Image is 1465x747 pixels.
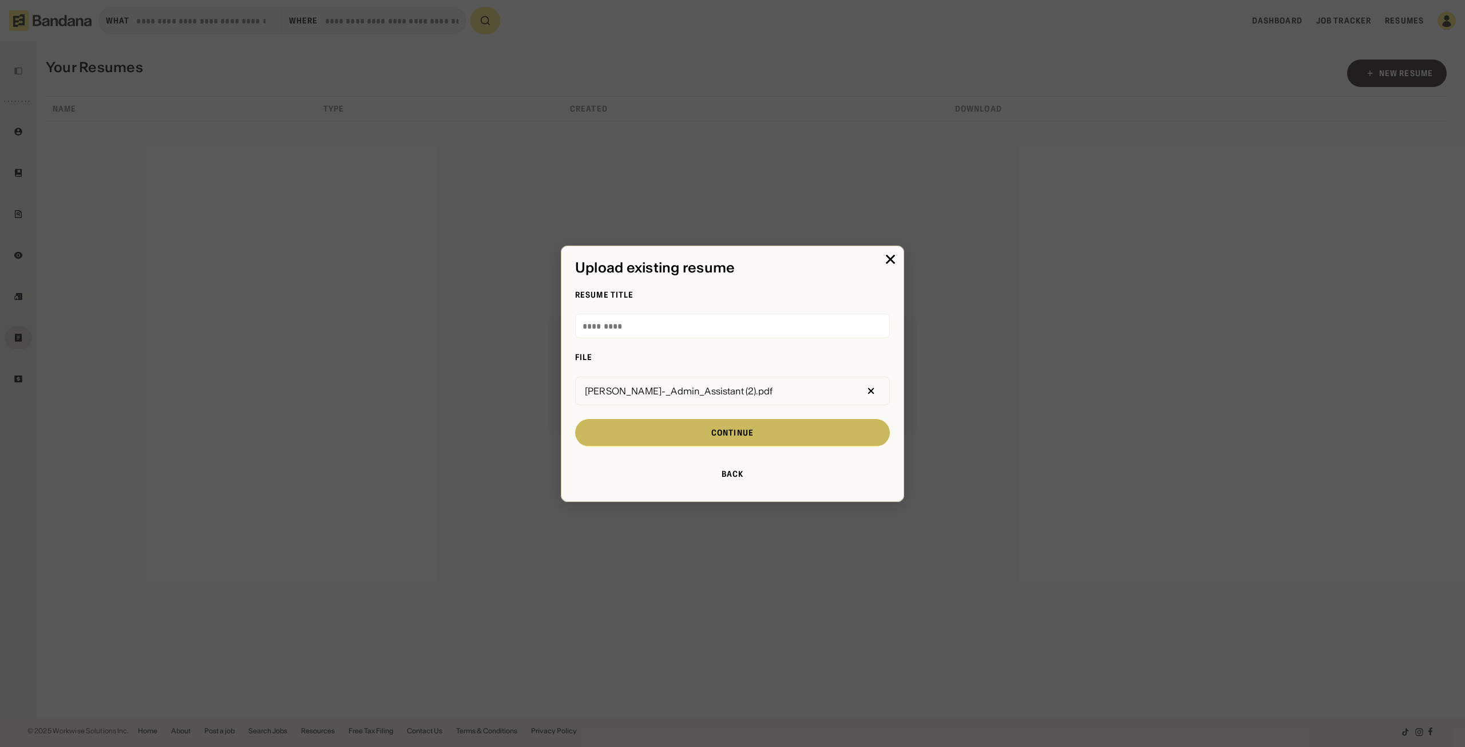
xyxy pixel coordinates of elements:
div: Upload existing resume [575,259,890,276]
div: Back [722,470,743,478]
div: File [575,352,890,362]
div: Resume Title [575,290,890,300]
div: Continue [711,429,754,437]
div: [PERSON_NAME]-_Admin_Assistant (2).pdf [580,386,777,396]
